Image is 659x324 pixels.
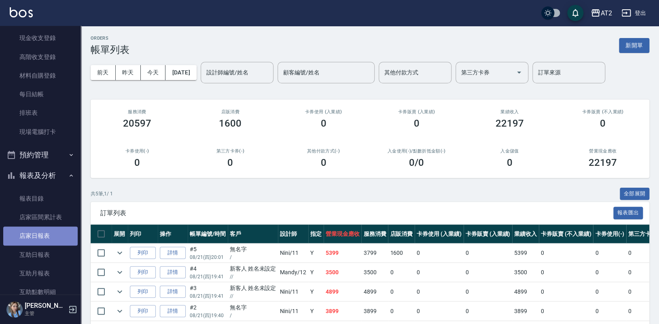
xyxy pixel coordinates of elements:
td: 0 [593,282,626,301]
td: 3799 [361,244,388,263]
span: 訂單列表 [100,209,613,217]
div: 新客人 姓名未設定 [230,265,276,273]
th: 營業現金應收 [324,224,362,244]
p: 08/21 (四) 19:40 [190,312,226,319]
td: 0 [415,244,464,263]
a: 互助月報表 [3,264,78,283]
button: expand row [114,247,126,259]
td: #5 [188,244,228,263]
th: 客戶 [228,224,278,244]
h2: 其他付款方式(-) [286,148,360,154]
a: 材料自購登錄 [3,66,78,85]
div: 無名字 [230,303,276,312]
td: 3500 [512,263,539,282]
td: 0 [388,263,415,282]
th: 業績收入 [512,224,539,244]
h2: 卡券販賣 (不入業績) [566,109,640,114]
a: 店家日報表 [3,227,78,245]
td: Nini /11 [278,282,308,301]
button: 昨天 [116,65,141,80]
td: 0 [415,302,464,321]
a: 店家區間累計表 [3,208,78,227]
h2: 卡券使用 (入業績) [286,109,360,114]
td: 3899 [512,302,539,321]
td: Nini /11 [278,244,308,263]
button: expand row [114,286,126,298]
h3: 22197 [496,118,524,129]
a: 互助點數明細 [3,283,78,301]
h2: 卡券使用(-) [100,148,174,154]
h2: 入金儲值 [473,148,547,154]
button: 列印 [130,266,156,279]
p: / [230,312,276,319]
a: 詳情 [160,305,186,318]
a: 高階收支登錄 [3,48,78,66]
td: 0 [415,282,464,301]
button: 今天 [141,65,166,80]
h3: 0 [134,157,140,168]
h2: 卡券販賣 (入業績) [379,109,453,114]
td: Y [308,263,324,282]
button: save [567,5,583,21]
th: 服務消費 [361,224,388,244]
button: 新開單 [619,38,649,53]
h3: 1600 [219,118,242,129]
a: 現金收支登錄 [3,29,78,47]
td: #4 [188,263,228,282]
button: Open [513,66,526,79]
button: 前天 [91,65,116,80]
th: 卡券販賣 (不入業績) [539,224,593,244]
th: 指定 [308,224,324,244]
p: // [230,292,276,300]
button: 列印 [130,247,156,259]
div: 新客人 姓名未設定 [230,284,276,292]
td: 1600 [388,244,415,263]
td: 0 [464,302,513,321]
h3: 20597 [123,118,151,129]
td: 0 [388,282,415,301]
h3: 0 [414,118,420,129]
button: expand row [114,266,126,278]
a: 詳情 [160,286,186,298]
td: 0 [539,302,593,321]
p: / [230,254,276,261]
p: 主管 [25,310,66,317]
p: 08/21 (四) 19:41 [190,273,226,280]
h3: 0 [320,157,326,168]
th: 列印 [128,224,158,244]
button: 列印 [130,286,156,298]
p: 共 5 筆, 1 / 1 [91,190,113,197]
h2: 營業現金應收 [566,148,640,154]
a: 現場電腦打卡 [3,123,78,141]
th: 店販消費 [388,224,415,244]
a: 新開單 [619,41,649,49]
td: 0 [388,302,415,321]
a: 報表目錄 [3,189,78,208]
td: 0 [539,244,593,263]
td: 0 [593,302,626,321]
td: 0 [415,263,464,282]
a: 每日結帳 [3,85,78,104]
button: 報表匯出 [613,207,643,219]
td: 0 [539,263,593,282]
th: 帳單編號/時間 [188,224,228,244]
button: 登出 [618,6,649,21]
a: 互助日報表 [3,246,78,264]
td: 3500 [361,263,388,282]
td: 4899 [324,282,362,301]
h3: 0 [507,157,513,168]
a: 詳情 [160,247,186,259]
th: 設計師 [278,224,308,244]
h2: 業績收入 [473,109,547,114]
td: 0 [464,263,513,282]
h3: 0 /0 [409,157,424,168]
td: 5399 [512,244,539,263]
h2: ORDERS [91,36,129,41]
td: 0 [464,282,513,301]
button: 列印 [130,305,156,318]
td: 0 [464,244,513,263]
td: Y [308,302,324,321]
td: Y [308,244,324,263]
h3: 帳單列表 [91,44,129,55]
th: 卡券使用(-) [593,224,626,244]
